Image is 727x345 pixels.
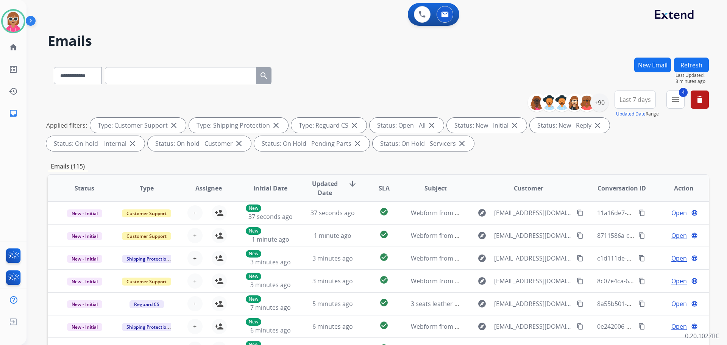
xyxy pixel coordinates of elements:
[67,323,102,331] span: New - Initial
[215,254,224,263] mat-icon: person_add
[215,322,224,331] mat-icon: person_add
[67,300,102,308] span: New - Initial
[246,205,261,212] p: New
[259,71,268,80] mat-icon: search
[122,278,171,286] span: Customer Support
[577,255,583,262] mat-icon: content_copy
[590,94,608,112] div: +90
[691,278,698,284] mat-icon: language
[411,231,582,240] span: Webform from [EMAIL_ADDRESS][DOMAIN_NAME] on [DATE]
[310,209,355,217] span: 37 seconds ago
[250,281,291,289] span: 3 minutes ago
[477,231,487,240] mat-icon: explore
[510,121,519,130] mat-icon: close
[457,139,466,148] mat-icon: close
[46,121,87,130] p: Applied filters:
[67,232,102,240] span: New - Initial
[638,255,645,262] mat-icon: content_copy
[248,212,293,221] span: 37 seconds ago
[411,254,582,262] span: Webform from [EMAIL_ADDRESS][DOMAIN_NAME] on [DATE]
[187,228,203,243] button: +
[671,276,687,286] span: Open
[494,299,572,308] span: [EMAIL_ADDRESS][DOMAIN_NAME]
[246,318,261,326] p: New
[250,303,291,312] span: 7 minutes ago
[122,323,174,331] span: Shipping Protection
[122,232,171,240] span: Customer Support
[615,91,656,109] button: Last 7 days
[48,33,709,48] h2: Emails
[122,209,171,217] span: Customer Support
[379,321,388,330] mat-icon: check_circle
[187,273,203,289] button: +
[477,208,487,217] mat-icon: explore
[314,231,351,240] span: 1 minute ago
[373,136,474,151] div: Status: On Hold - Servicers
[187,296,203,311] button: +
[691,209,698,216] mat-icon: language
[597,231,710,240] span: 8711586a-c476-4920-8c7a-a8f2c3bfbe03
[691,255,698,262] mat-icon: language
[148,136,251,151] div: Status: On-hold - Customer
[634,58,671,72] button: New Email
[48,162,88,171] p: Emails (115)
[666,91,685,109] button: 4
[291,118,367,133] div: Type: Reguard CS
[250,326,291,334] span: 6 minutes ago
[75,184,94,193] span: Status
[67,209,102,217] span: New - Initial
[312,277,353,285] span: 3 minutes ago
[370,118,444,133] div: Status: Open - All
[254,136,370,151] div: Status: On Hold - Pending Parts
[477,322,487,331] mat-icon: explore
[638,232,645,239] mat-icon: content_copy
[312,254,353,262] span: 3 minutes ago
[353,139,362,148] mat-icon: close
[215,299,224,308] mat-icon: person_add
[379,298,388,307] mat-icon: check_circle
[477,299,487,308] mat-icon: explore
[193,208,197,217] span: +
[312,322,353,331] span: 6 minutes ago
[647,175,709,201] th: Action
[312,300,353,308] span: 5 minutes ago
[638,209,645,216] mat-icon: content_copy
[193,231,197,240] span: +
[619,98,651,101] span: Last 7 days
[215,276,224,286] mat-icon: person_add
[671,208,687,217] span: Open
[215,208,224,217] mat-icon: person_add
[379,253,388,262] mat-icon: check_circle
[597,277,713,285] span: 8c07e4ca-6e0a-4ee5-bcaa-760237d7c915
[90,118,186,133] div: Type: Customer Support
[169,121,178,130] mat-icon: close
[379,275,388,284] mat-icon: check_circle
[638,323,645,330] mat-icon: content_copy
[193,254,197,263] span: +
[9,109,18,118] mat-icon: inbox
[638,300,645,307] mat-icon: content_copy
[193,322,197,331] span: +
[427,121,436,130] mat-icon: close
[676,72,709,78] span: Last Updated:
[616,111,646,117] button: Updated Date
[671,322,687,331] span: Open
[577,300,583,307] mat-icon: content_copy
[494,208,572,217] span: [EMAIL_ADDRESS][DOMAIN_NAME]
[215,231,224,240] mat-icon: person_add
[411,209,582,217] span: Webform from [EMAIL_ADDRESS][DOMAIN_NAME] on [DATE]
[379,184,390,193] span: SLA
[67,255,102,263] span: New - Initial
[577,232,583,239] mat-icon: content_copy
[234,139,243,148] mat-icon: close
[577,209,583,216] mat-icon: content_copy
[494,276,572,286] span: [EMAIL_ADDRESS][DOMAIN_NAME]
[685,331,719,340] p: 0.20.1027RC
[246,227,261,235] p: New
[3,11,24,32] img: avatar
[597,209,715,217] span: 11a16de7-6b0a-47e0-ad8c-e11d366330e9
[250,258,291,266] span: 3 minutes ago
[379,207,388,216] mat-icon: check_circle
[129,300,164,308] span: Reguard CS
[253,184,287,193] span: Initial Date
